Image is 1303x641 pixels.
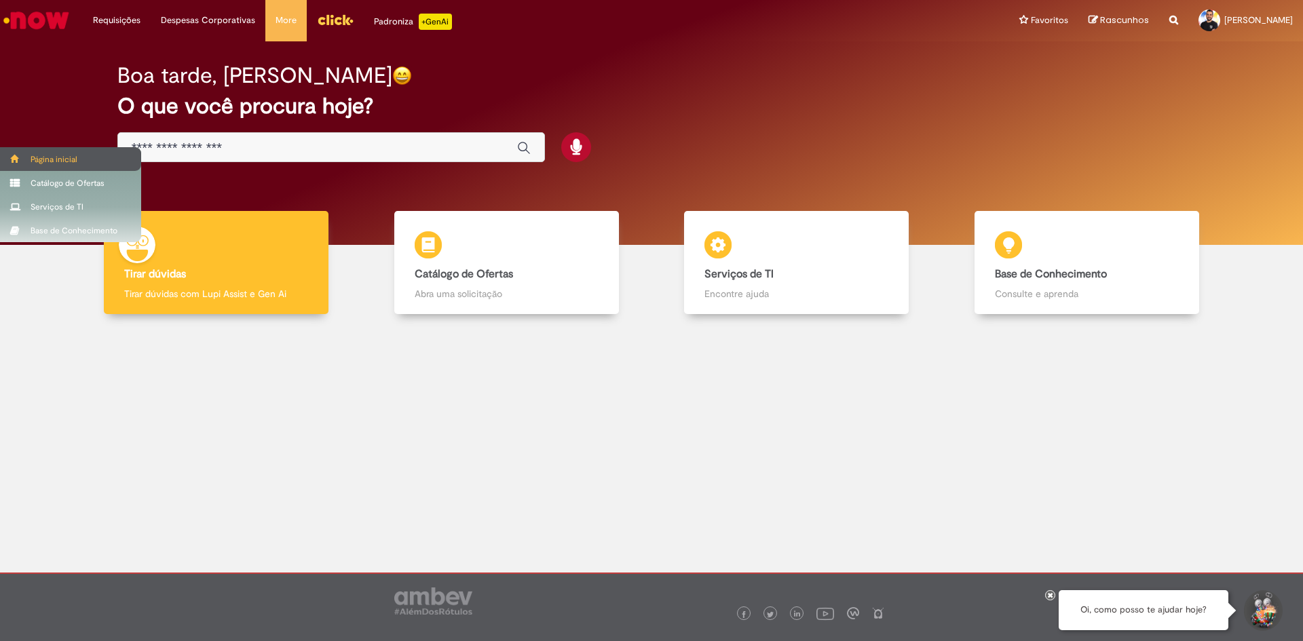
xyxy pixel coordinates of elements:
img: logo_footer_youtube.png [816,604,834,622]
a: Tirar dúvidas Tirar dúvidas com Lupi Assist e Gen Ai [71,211,362,315]
b: Catálogo de Ofertas [415,267,513,281]
img: logo_footer_naosei.png [872,607,884,619]
img: ServiceNow [1,7,71,34]
span: Rascunhos [1100,14,1149,26]
span: Despesas Corporativas [161,14,255,27]
a: Rascunhos [1089,14,1149,27]
img: click_logo_yellow_360x200.png [317,9,354,30]
span: Favoritos [1031,14,1068,27]
p: Abra uma solicitação [415,287,599,300]
p: Tirar dúvidas com Lupi Assist e Gen Ai [124,287,308,300]
img: logo_footer_twitter.png [767,611,774,618]
img: logo_footer_workplace.png [847,607,859,619]
p: Consulte e aprenda [995,287,1179,300]
button: Iniciar Conversa de Suporte [1242,590,1283,631]
img: logo_footer_linkedin.png [794,610,801,619]
div: Padroniza [374,14,452,30]
div: Oi, como posso te ajudar hoje? [1059,590,1228,630]
p: +GenAi [419,14,452,30]
b: Base de Conhecimento [995,267,1107,281]
a: Serviços de TI Encontre ajuda [651,211,942,315]
h2: Boa tarde, [PERSON_NAME] [117,64,392,88]
span: More [276,14,297,27]
span: [PERSON_NAME] [1224,14,1293,26]
a: Base de Conhecimento Consulte e aprenda [942,211,1232,315]
h2: O que você procura hoje? [117,94,1186,118]
img: logo_footer_ambev_rotulo_gray.png [394,587,472,615]
b: Tirar dúvidas [124,267,186,281]
a: Catálogo de Ofertas Abra uma solicitação [362,211,652,315]
span: Requisições [93,14,140,27]
img: logo_footer_facebook.png [740,611,747,618]
img: happy-face.png [392,66,412,85]
p: Encontre ajuda [704,287,888,300]
b: Serviços de TI [704,267,774,281]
